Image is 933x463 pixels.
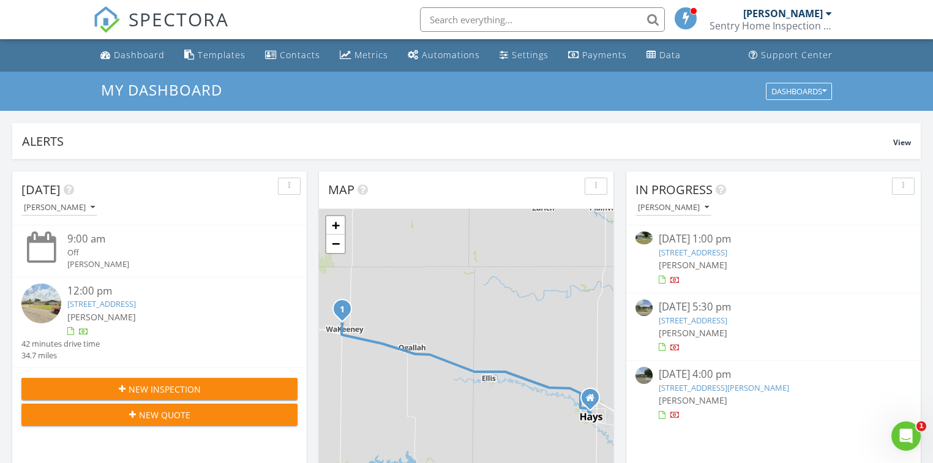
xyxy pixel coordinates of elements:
[659,247,727,258] a: [STREET_ADDRESS]
[340,306,345,314] i: 1
[659,382,789,393] a: [STREET_ADDRESS][PERSON_NAME]
[766,83,832,100] button: Dashboards
[659,394,727,406] span: [PERSON_NAME]
[635,231,912,286] a: [DATE] 1:00 pm [STREET_ADDRESS] [PERSON_NAME]
[743,7,823,20] div: [PERSON_NAME]
[139,408,190,421] span: New Quote
[635,367,912,421] a: [DATE] 4:00 pm [STREET_ADDRESS][PERSON_NAME] [PERSON_NAME]
[893,137,911,148] span: View
[67,231,274,247] div: 9:00 am
[642,44,686,67] a: Data
[21,404,298,426] button: New Quote
[710,20,832,32] div: Sentry Home Inspection Services LLC
[67,258,274,270] div: [PERSON_NAME]
[891,421,921,451] iframe: Intercom live chat
[354,49,388,61] div: Metrics
[96,44,170,67] a: Dashboard
[422,49,480,61] div: Automations
[129,383,201,396] span: New Inspection
[326,235,345,253] a: Zoom out
[129,6,229,32] span: SPECTORA
[635,231,653,244] img: 9306537%2Fcover_photos%2FJ5YlYiD2NSooJBQVOYeJ%2Fsmall.jpeg
[512,49,549,61] div: Settings
[67,311,136,323] span: [PERSON_NAME]
[761,49,833,61] div: Support Center
[590,397,598,405] div: 407 W. 17th, Hays KANSAS 67601
[659,259,727,271] span: [PERSON_NAME]
[21,378,298,400] button: New Inspection
[659,327,727,339] span: [PERSON_NAME]
[635,299,912,354] a: [DATE] 5:30 pm [STREET_ADDRESS] [PERSON_NAME]
[93,6,120,33] img: The Best Home Inspection Software - Spectora
[21,284,61,323] img: streetview
[21,181,61,198] span: [DATE]
[67,247,274,258] div: Off
[403,44,485,67] a: Automations (Basic)
[495,44,553,67] a: Settings
[916,421,926,431] span: 1
[635,367,653,384] img: streetview
[563,44,632,67] a: Payments
[328,181,354,198] span: Map
[21,200,97,216] button: [PERSON_NAME]
[93,17,229,42] a: SPECTORA
[67,298,136,309] a: [STREET_ADDRESS]
[659,299,889,315] div: [DATE] 5:30 pm
[198,49,245,61] div: Templates
[335,44,393,67] a: Metrics
[260,44,325,67] a: Contacts
[638,203,709,212] div: [PERSON_NAME]
[179,44,250,67] a: Templates
[326,216,345,235] a: Zoom in
[114,49,165,61] div: Dashboard
[420,7,665,32] input: Search everything...
[659,49,681,61] div: Data
[635,299,653,317] img: streetview
[101,80,222,100] span: My Dashboard
[24,203,95,212] div: [PERSON_NAME]
[21,350,100,361] div: 34.7 miles
[659,315,727,326] a: [STREET_ADDRESS]
[22,133,893,149] div: Alerts
[582,49,627,61] div: Payments
[771,87,826,96] div: Dashboards
[635,181,713,198] span: In Progress
[280,49,320,61] div: Contacts
[342,309,350,316] div: 720 N 2nd St, WaKeeney, KS 67672
[659,231,889,247] div: [DATE] 1:00 pm
[21,284,298,362] a: 12:00 pm [STREET_ADDRESS] [PERSON_NAME] 42 minutes drive time 34.7 miles
[67,284,274,299] div: 12:00 pm
[635,200,711,216] button: [PERSON_NAME]
[744,44,837,67] a: Support Center
[21,338,100,350] div: 42 minutes drive time
[659,367,889,382] div: [DATE] 4:00 pm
